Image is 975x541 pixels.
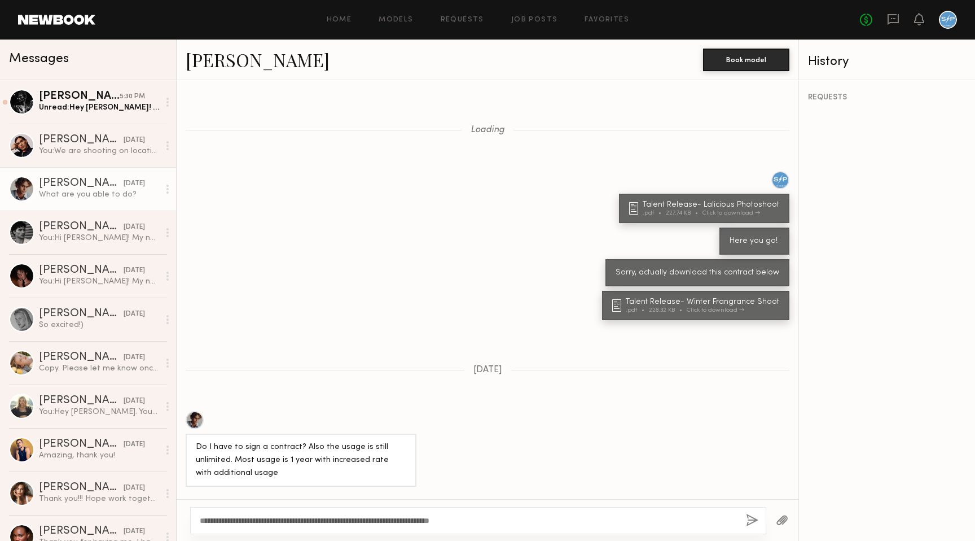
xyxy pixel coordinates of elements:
[39,320,159,330] div: So excited!)
[124,309,145,320] div: [DATE]
[39,526,124,537] div: [PERSON_NAME]
[687,307,744,313] div: Click to download
[626,307,649,313] div: .pdf
[39,363,159,374] div: Copy. Please let me know once you have more details. My cell just in case [PHONE_NUMBER]
[120,91,145,102] div: 5:30 PM
[39,450,159,461] div: Amazing, thank you!
[124,526,145,537] div: [DATE]
[39,221,124,233] div: [PERSON_NAME]
[124,222,145,233] div: [DATE]
[730,235,779,248] div: Here you go!
[39,439,124,450] div: [PERSON_NAME]
[39,352,124,363] div: [PERSON_NAME]
[124,483,145,494] div: [DATE]
[39,91,120,102] div: [PERSON_NAME]
[441,16,484,24] a: Requests
[186,47,330,72] a: [PERSON_NAME]
[39,134,124,146] div: [PERSON_NAME]
[702,210,760,216] div: Click to download
[124,352,145,363] div: [DATE]
[39,265,124,276] div: [PERSON_NAME]
[808,55,966,68] div: History
[643,201,783,209] div: Talent Release- Lalicious Photoshoot
[39,395,124,407] div: [PERSON_NAME]
[39,233,159,243] div: You: Hi [PERSON_NAME]! My name's [PERSON_NAME] and I'm the production coordinator at [PERSON_NAME...
[471,125,504,135] span: Loading
[643,210,666,216] div: .pdf
[327,16,352,24] a: Home
[124,178,145,189] div: [DATE]
[124,439,145,450] div: [DATE]
[39,407,159,417] div: You: Hey [PERSON_NAME]. Your schedule is probably packed, so I hope you get to see these messages...
[629,201,783,216] a: Talent Release- Lalicious Photoshoot.pdf227.74 KBClick to download
[124,265,145,276] div: [DATE]
[616,267,779,280] div: Sorry, actually download this contract below
[666,210,702,216] div: 227.74 KB
[124,135,145,146] div: [DATE]
[39,189,159,200] div: What are you able to do?
[39,178,124,189] div: [PERSON_NAME]
[473,365,502,375] span: [DATE]
[379,16,413,24] a: Models
[703,54,789,64] a: Book model
[703,49,789,71] button: Book model
[511,16,558,24] a: Job Posts
[196,441,406,480] div: Do I have to sign a contract? Also the usage is still unlimited. Most usage is 1 year with increa...
[649,307,687,313] div: 228.32 KB
[808,94,966,102] div: REQUESTS
[39,276,159,287] div: You: Hi [PERSON_NAME]! My name's [PERSON_NAME] and I'm the production coordinator at [PERSON_NAME...
[39,482,124,494] div: [PERSON_NAME]
[39,494,159,504] div: Thank you!!! Hope work together again 💘
[39,102,159,113] div: Unread: Hey [PERSON_NAME]! Thanks for reaching out. I am currently booked on the 23rd-[DATE] I wo...
[39,146,159,156] div: You: We are shooting on location in a hotel room. The shoot is for a winter/seasonal fragrance fo...
[9,53,69,66] span: Messages
[585,16,629,24] a: Favorites
[626,298,783,306] div: Talent Release- Winter Frangrance Shoot
[124,396,145,407] div: [DATE]
[612,298,783,313] a: Talent Release- Winter Frangrance Shoot.pdf228.32 KBClick to download
[39,308,124,320] div: [PERSON_NAME]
